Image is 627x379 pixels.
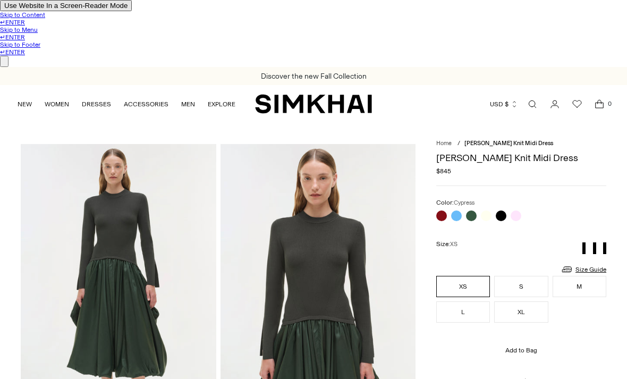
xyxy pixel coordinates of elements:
button: XL [494,301,548,323]
a: Size Guide [561,263,606,276]
button: Add to Bag [436,338,606,363]
span: 0 [605,99,614,108]
span: XS [450,241,457,248]
div: / [457,140,460,147]
a: NEW [18,92,32,116]
span: Cypress [454,199,475,206]
a: EXPLORE [208,92,235,116]
h1: [PERSON_NAME] Knit Midi Dress [436,153,606,163]
a: Go to the account page [544,94,565,115]
a: DRESSES [82,92,111,116]
a: SIMKHAI [255,94,372,114]
span: Add to Bag [505,347,537,354]
a: Wishlist [566,94,588,115]
nav: breadcrumbs [436,140,606,147]
a: Open cart modal [589,94,610,115]
button: M [553,276,606,297]
label: Color: [436,199,475,206]
label: Size: [436,240,457,248]
button: XS [436,276,490,297]
button: S [494,276,548,297]
span: [PERSON_NAME] Knit Midi Dress [464,140,553,147]
a: Home [436,140,452,147]
a: ACCESSORIES [124,92,168,116]
a: MEN [181,92,195,116]
a: Open search modal [522,94,543,115]
a: Discover the new Fall Collection [261,72,367,81]
a: WOMEN [45,92,69,116]
span: $845 [436,167,451,175]
button: L [436,301,490,323]
button: USD $ [490,92,518,116]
